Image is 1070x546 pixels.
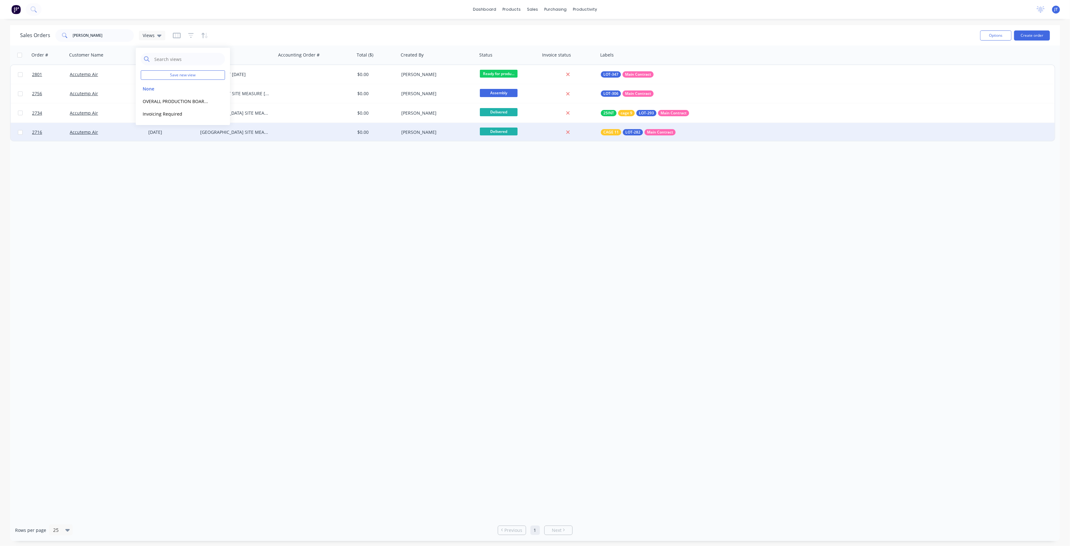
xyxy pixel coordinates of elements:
span: JT [1054,7,1058,12]
span: Delivered [480,128,518,135]
div: Status [479,52,492,58]
div: [GEOGRAPHIC_DATA] SITE MEASURES [DATE] [200,110,270,116]
div: [GEOGRAPHIC_DATA] SITE MEASURE [DATE] [200,129,270,135]
button: Options [980,30,1012,41]
span: Delivered [480,108,518,116]
button: None [141,85,212,92]
span: cage 9 [621,110,632,116]
button: CAGE 11LOT-282Main Contract [601,129,676,135]
div: products [499,5,524,14]
div: Created By [401,52,424,58]
span: Views [143,32,155,39]
span: 2801 [32,71,42,78]
span: Main Contract [661,110,687,116]
button: Invoicing Required [141,110,212,117]
button: 25INTcage 9LOT-293Main Contract [601,110,689,116]
h1: Sales Orders [20,32,50,38]
span: LOT-282 [625,129,640,135]
span: 2716 [32,129,42,135]
a: 2716 [32,123,70,142]
a: Accutemp Air [70,90,98,96]
input: Search views [154,53,222,65]
a: Accutemp Air [70,110,98,116]
span: Assembly [480,89,518,97]
span: LOT-306 [603,90,618,97]
span: 2734 [32,110,42,116]
div: [PERSON_NAME] [401,110,471,116]
a: 2734 [32,104,70,123]
div: productivity [570,5,600,14]
div: sales [524,5,541,14]
button: LOT-306Main Contract [601,90,654,97]
input: Search... [73,29,134,42]
span: Rows per page [15,527,46,533]
span: Previous [504,527,522,533]
div: Labels [600,52,614,58]
div: DONNISON ST SITE MEASURE [DATE] [200,90,270,97]
div: [PERSON_NAME] [401,129,471,135]
button: LOT-347Main Contract [601,71,654,78]
a: Page 1 is your current page [530,526,540,535]
div: [PERSON_NAME] [401,90,471,97]
span: Main Contract [647,129,673,135]
div: DONNISON ST [DATE] [200,71,270,78]
div: Accounting Order # [278,52,320,58]
div: Invoice status [542,52,571,58]
button: Create order [1014,30,1050,41]
a: Accutemp Air [70,129,98,135]
div: $0.00 [357,129,394,135]
a: Next page [545,527,572,533]
a: Accutemp Air [70,71,98,77]
div: Customer Name [69,52,103,58]
span: CAGE 11 [603,129,619,135]
ul: Pagination [495,526,575,535]
div: [PERSON_NAME] [401,71,471,78]
span: Main Contract [625,90,651,97]
img: Factory [11,5,21,14]
span: LOT-347 [603,71,618,78]
div: $0.00 [357,110,394,116]
a: dashboard [470,5,499,14]
span: LOT-293 [639,110,654,116]
a: Previous page [498,527,526,533]
div: $0.00 [357,90,394,97]
span: Next [552,527,562,533]
button: OVERALL PRODUCTION BOARD (Default) [141,98,212,105]
div: [DATE] [148,129,195,135]
div: $0.00 [357,71,394,78]
div: Order # [31,52,48,58]
a: 2801 [32,65,70,84]
span: 2756 [32,90,42,97]
button: Save new view [141,70,225,80]
a: 2756 [32,84,70,103]
span: Ready for produ... [480,70,518,78]
div: purchasing [541,5,570,14]
span: Main Contract [625,71,651,78]
div: Total ($) [357,52,373,58]
span: 25INT [603,110,614,116]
